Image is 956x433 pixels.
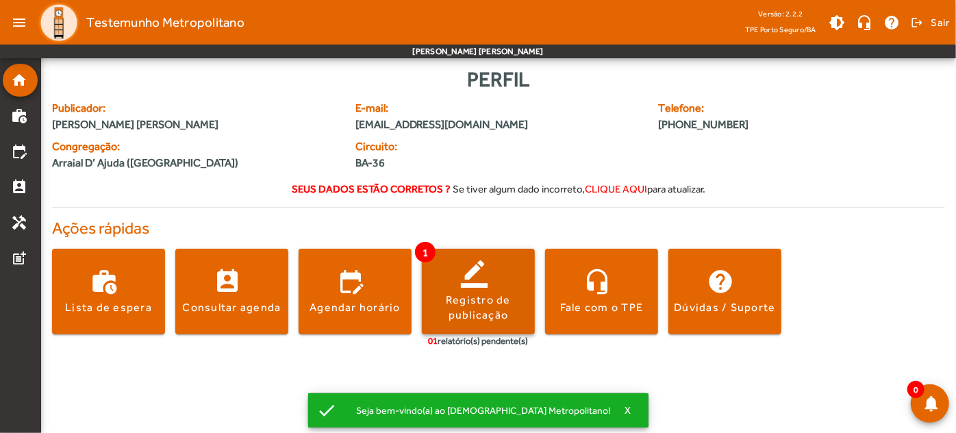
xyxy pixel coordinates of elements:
[585,183,647,195] span: clique aqui
[52,116,339,133] span: [PERSON_NAME] [PERSON_NAME]
[674,300,775,315] div: Dúvidas / Suporte
[545,249,658,334] button: Fale com o TPE
[11,214,27,231] mat-icon: handyman
[625,404,631,417] span: X
[355,138,490,155] span: Circuito:
[745,23,816,36] span: TPE Porto Seguro/BA
[560,300,644,315] div: Fale com o TPE
[65,300,152,315] div: Lista de espera
[355,100,642,116] span: E-mail:
[909,12,951,33] button: Sair
[86,12,244,34] span: Testemunho Metropolitano
[52,249,165,334] button: Lista de espera
[668,249,781,334] button: Dúvidas / Suporte
[33,2,244,43] a: Testemunho Metropolitano
[52,219,945,238] h4: Ações rápidas
[931,12,951,34] span: Sair
[316,400,337,421] mat-icon: check
[422,293,535,323] div: Registro de publicação
[183,300,281,315] div: Consultar agenda
[658,116,869,133] span: [PHONE_NUMBER]
[612,404,646,417] button: X
[11,108,27,124] mat-icon: work_history
[52,64,945,95] div: Perfil
[745,5,816,23] div: Versão: 2.2.2
[658,100,869,116] span: Telefone:
[907,381,924,398] span: 0
[415,242,436,262] span: 1
[52,138,339,155] span: Congregação:
[11,250,27,267] mat-icon: post_add
[355,116,642,133] span: [EMAIL_ADDRESS][DOMAIN_NAME]
[52,155,238,171] span: Arraial D’ Ajuda ([GEOGRAPHIC_DATA])
[52,100,339,116] span: Publicador:
[429,336,438,346] span: 01
[299,249,412,334] button: Agendar horário
[11,143,27,160] mat-icon: edit_calendar
[11,179,27,195] mat-icon: perm_contact_calendar
[310,300,401,315] div: Agendar horário
[292,183,451,195] strong: Seus dados estão corretos ?
[11,72,27,88] mat-icon: home
[429,334,529,348] div: relatório(s) pendente(s)
[355,155,490,171] span: BA-36
[38,2,79,43] img: Logo TPE
[422,249,535,334] button: Registro de publicação
[453,183,705,195] span: Se tiver algum dado incorreto, para atualizar.
[175,249,288,334] button: Consultar agenda
[346,401,612,420] div: Seja bem-vindo(a) ao [DEMOGRAPHIC_DATA] Metropolitano!
[5,9,33,36] mat-icon: menu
